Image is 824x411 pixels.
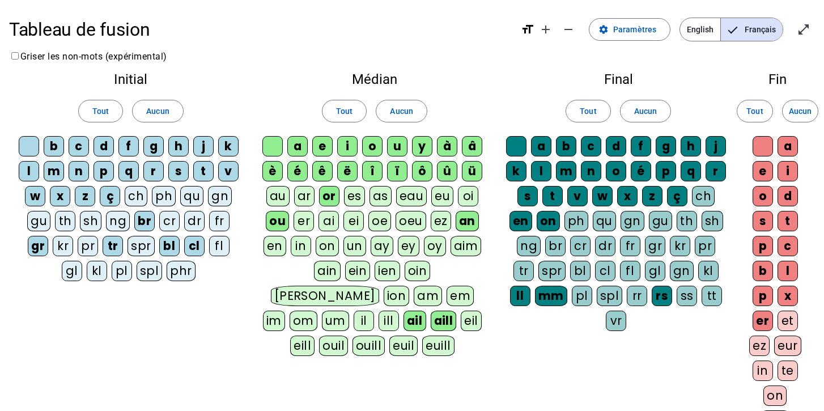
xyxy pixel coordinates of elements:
div: tr [103,236,123,256]
div: aill [431,311,457,331]
div: x [50,186,70,206]
div: es [344,186,365,206]
span: Aucun [146,104,169,118]
div: dr [184,211,205,231]
div: v [218,161,239,181]
h2: Médian [262,73,488,86]
div: oeu [396,211,426,231]
div: gr [28,236,48,256]
mat-button-toggle-group: Language selection [679,18,783,41]
div: u [387,136,407,156]
div: in [753,361,773,381]
mat-icon: add [539,23,553,36]
div: oe [368,211,391,231]
div: eau [396,186,427,206]
div: in [291,236,311,256]
div: ll [510,286,530,306]
mat-icon: open_in_full [797,23,810,36]
div: o [753,186,773,206]
div: il [354,311,374,331]
div: an [456,211,479,231]
h2: Final [506,73,731,86]
div: e [312,136,333,156]
div: x [778,286,798,306]
div: ph [564,211,588,231]
div: g [143,136,164,156]
div: vr [606,311,626,331]
div: or [319,186,339,206]
div: û [437,161,457,181]
div: à [437,136,457,156]
div: t [193,161,214,181]
div: as [369,186,392,206]
button: Tout [322,100,367,122]
span: Aucun [789,104,812,118]
span: Tout [580,104,596,118]
div: gr [645,236,665,256]
div: br [545,236,566,256]
div: p [656,161,676,181]
label: Griser les non-mots (expérimental) [9,51,167,62]
span: Tout [746,104,763,118]
h1: Tableau de fusion [9,11,512,48]
div: fl [620,261,640,281]
div: ouil [319,336,348,356]
div: bl [570,261,591,281]
span: Aucun [634,104,657,118]
div: k [218,136,239,156]
div: g [656,136,676,156]
div: j [193,136,214,156]
span: Français [721,18,783,41]
div: s [168,161,189,181]
button: Tout [737,100,773,122]
div: ay [371,236,393,256]
div: î [362,161,383,181]
div: spr [128,236,155,256]
span: Paramètres [613,23,656,36]
div: ph [152,186,176,206]
div: bl [159,236,180,256]
div: ain [314,261,341,281]
button: Tout [566,100,610,122]
div: kr [53,236,73,256]
div: ch [125,186,147,206]
div: é [631,161,651,181]
div: ein [345,261,371,281]
div: ss [677,286,697,306]
div: gn [670,261,694,281]
button: Diminuer la taille de la police [557,18,580,41]
div: en [264,236,286,256]
div: rs [652,286,672,306]
div: fr [209,211,230,231]
div: l [778,261,798,281]
button: Entrer en plein écran [792,18,815,41]
div: r [706,161,726,181]
div: p [753,236,773,256]
div: ng [517,236,541,256]
div: th [55,211,75,231]
div: b [556,136,576,156]
div: t [778,211,798,231]
div: cl [595,261,615,281]
div: un [343,236,366,256]
div: ê [312,161,333,181]
div: gn [208,186,232,206]
div: pl [572,286,592,306]
div: ar [294,186,315,206]
div: e [753,161,773,181]
div: ill [379,311,399,331]
div: gu [27,211,50,231]
div: d [778,186,798,206]
div: oi [458,186,478,206]
div: kl [87,261,107,281]
div: pr [78,236,98,256]
div: um [322,311,349,331]
div: ai [318,211,339,231]
div: ç [100,186,120,206]
div: oin [405,261,431,281]
div: am [414,286,442,306]
div: x [617,186,638,206]
div: w [592,186,613,206]
div: ei [343,211,364,231]
div: p [753,286,773,306]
